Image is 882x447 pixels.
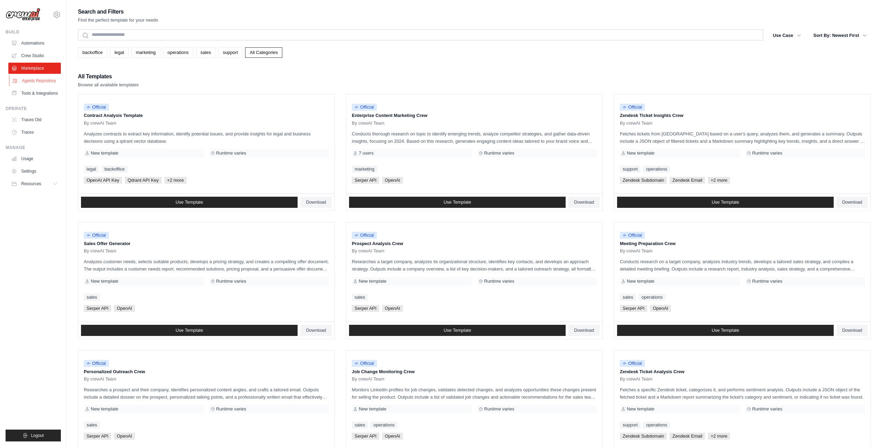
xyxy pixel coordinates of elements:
[620,368,865,375] p: Zendesk Ticket Analysis Crew
[78,17,158,24] p: Find the perfect template for your needs
[352,386,597,401] p: Monitors LinkedIn profiles for job changes, validates detected changes, and analyzes opportunitie...
[84,368,329,375] p: Personalized Outreach Crew
[708,177,730,184] span: +2 more
[752,279,783,284] span: Runtime varies
[216,150,246,156] span: Runtime varies
[196,47,216,58] a: sales
[352,433,379,440] span: Serper API
[352,130,597,145] p: Conducts thorough research on topic to identify emerging trends, analyze competitor strategies, a...
[6,8,40,21] img: Logo
[218,47,242,58] a: support
[836,197,868,208] a: Download
[352,422,368,429] a: sales
[620,258,865,273] p: Conducts research on a target company, analyzes industry trends, develops a tailored sales strate...
[352,248,385,254] span: By crewAI Team
[8,114,61,125] a: Traces Old
[620,305,647,312] span: Serper API
[620,386,865,401] p: Fetches a specific Zendesk ticket, categorizes it, and performs sentiment analysis. Outputs inclu...
[84,232,109,239] span: Official
[176,199,203,205] span: Use Template
[620,112,865,119] p: Zendesk Ticket Insights Crew
[78,72,139,81] h2: All Templates
[620,433,667,440] span: Zendesk Subdomain
[306,199,326,205] span: Download
[110,47,128,58] a: legal
[643,166,670,173] a: operations
[620,120,653,126] span: By crewAI Team
[617,197,834,208] a: Use Template
[300,325,332,336] a: Download
[352,240,597,247] p: Prospect Analysis Crew
[91,406,118,412] span: New template
[352,112,597,119] p: Enterprise Content Marketing Crew
[842,199,862,205] span: Download
[352,120,385,126] span: By crewAI Team
[484,150,515,156] span: Runtime varies
[6,430,61,441] button: Logout
[216,279,246,284] span: Runtime varies
[352,376,385,382] span: By crewAI Team
[6,145,61,150] div: Manage
[245,47,282,58] a: All Categories
[84,294,100,301] a: sales
[84,240,329,247] p: Sales Offer Generator
[568,325,600,336] a: Download
[84,422,100,429] a: sales
[352,305,379,312] span: Serper API
[8,178,61,189] button: Resources
[643,422,670,429] a: operations
[300,197,332,208] a: Download
[84,130,329,145] p: Analyzes contracts to extract key information, identify potential issues, and provide insights fo...
[84,386,329,401] p: Researches a prospect and their company, identifies personalized content angles, and crafts a tai...
[620,294,636,301] a: sales
[8,63,61,74] a: Marketplace
[349,197,566,208] a: Use Template
[8,38,61,49] a: Automations
[125,177,162,184] span: Qdrant API Key
[8,88,61,99] a: Tools & Integrations
[31,433,44,438] span: Logout
[809,29,871,42] button: Sort By: Newest First
[627,406,654,412] span: New template
[627,150,654,156] span: New template
[620,248,653,254] span: By crewAI Team
[620,232,645,239] span: Official
[620,240,865,247] p: Meeting Preparation Crew
[84,305,111,312] span: Serper API
[670,433,705,440] span: Zendesk Email
[84,177,122,184] span: OpenAI API Key
[306,328,326,333] span: Download
[444,199,471,205] span: Use Template
[712,199,739,205] span: Use Template
[8,153,61,164] a: Usage
[164,177,187,184] span: +2 more
[114,305,135,312] span: OpenAI
[836,325,868,336] a: Download
[620,376,653,382] span: By crewAI Team
[176,328,203,333] span: Use Template
[842,328,862,333] span: Download
[352,258,597,273] p: Researches a target company, analyzes its organizational structure, identifies key contacts, and ...
[444,328,471,333] span: Use Template
[484,406,515,412] span: Runtime varies
[627,279,654,284] span: New template
[620,177,667,184] span: Zendesk Subdomain
[78,7,158,17] h2: Search and Filters
[352,104,377,111] span: Official
[708,433,730,440] span: +2 more
[6,29,61,35] div: Build
[352,294,368,301] a: sales
[163,47,193,58] a: operations
[81,325,298,336] a: Use Template
[352,360,377,367] span: Official
[752,150,783,156] span: Runtime varies
[639,294,665,301] a: operations
[216,406,246,412] span: Runtime varies
[84,433,111,440] span: Serper API
[359,406,386,412] span: New template
[359,279,386,284] span: New template
[670,177,705,184] span: Zendesk Email
[620,422,640,429] a: support
[371,422,397,429] a: operations
[352,368,597,375] p: Job Change Monitoring Crew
